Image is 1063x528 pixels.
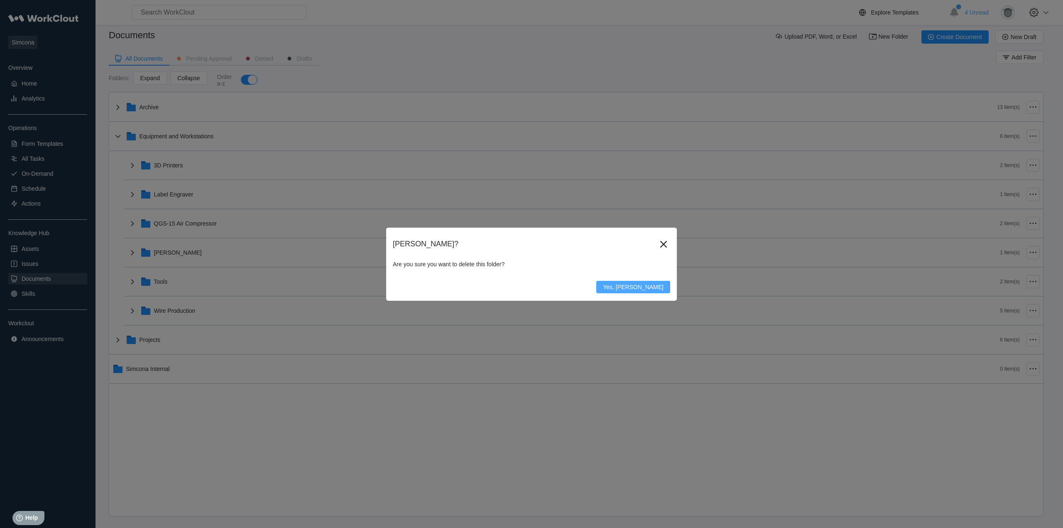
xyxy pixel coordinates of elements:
button: Yes, [PERSON_NAME] [596,281,670,293]
span: Yes, [PERSON_NAME] [603,284,664,290]
div: [PERSON_NAME]? [393,240,657,248]
div: Are you sure you want to delete this folder? [393,261,670,268]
